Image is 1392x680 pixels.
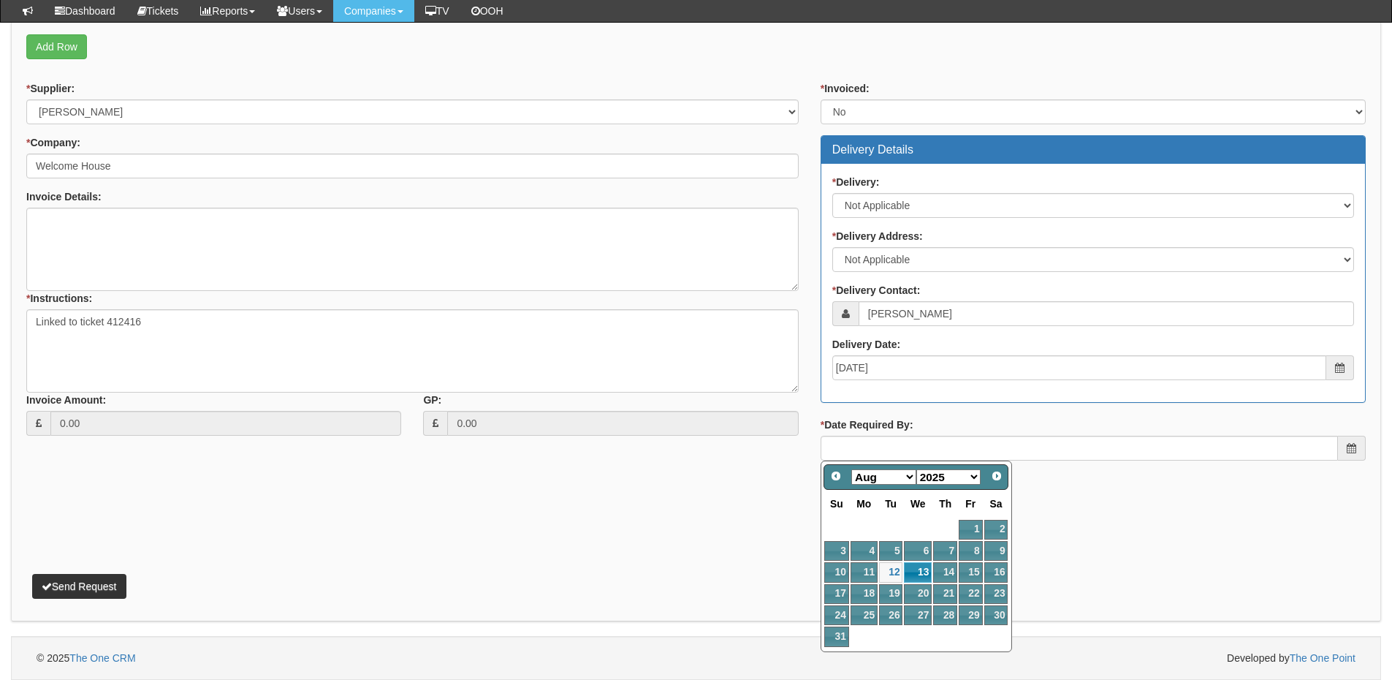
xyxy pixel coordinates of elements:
a: Prev [826,466,846,487]
a: 5 [879,541,902,561]
a: 23 [984,584,1008,604]
label: Date Required By: [821,418,913,432]
a: The One CRM [69,652,135,664]
a: 18 [851,584,878,604]
a: 19 [879,584,902,604]
a: 4 [851,541,878,561]
span: © 2025 [37,652,136,664]
label: GP: [423,393,441,407]
a: 11 [851,562,878,582]
span: Wednesday [910,498,926,510]
span: Developed by [1227,651,1355,665]
a: 15 [959,562,982,582]
a: 21 [933,584,957,604]
span: Next [991,470,1003,482]
a: 14 [933,562,957,582]
a: 20 [904,584,932,604]
a: 10 [824,562,849,582]
label: Instructions: [26,291,92,306]
span: Sunday [830,498,843,510]
label: Invoice Details: [26,189,102,204]
a: 28 [933,605,957,625]
a: The One Point [1290,652,1355,664]
label: Delivery Contact: [832,283,921,298]
a: Add Row [26,34,87,59]
a: 1 [959,520,982,540]
a: 24 [824,605,849,625]
a: Next [986,466,1007,487]
span: Saturday [990,498,1003,510]
a: 9 [984,541,1008,561]
button: Send Request [32,574,126,599]
a: 26 [879,605,902,625]
a: 29 [959,605,982,625]
span: Tuesday [885,498,897,510]
a: 6 [904,541,932,561]
span: Thursday [939,498,951,510]
a: 13 [904,562,932,582]
a: 31 [824,627,849,646]
label: Invoice Amount: [26,393,106,407]
span: Friday [965,498,975,510]
a: 8 [959,541,982,561]
a: 16 [984,562,1008,582]
label: Delivery Date: [832,337,900,352]
span: Prev [830,470,842,482]
span: Monday [856,498,871,510]
label: Company: [26,135,80,150]
a: 27 [904,605,932,625]
a: 2 [984,520,1008,540]
label: Delivery: [832,175,880,189]
a: 7 [933,541,957,561]
a: 3 [824,541,849,561]
a: 22 [959,584,982,604]
label: Supplier: [26,81,75,96]
a: 25 [851,605,878,625]
a: 17 [824,584,849,604]
label: Delivery Address: [832,229,923,243]
a: 30 [984,605,1008,625]
h3: Delivery Details [832,143,1354,156]
label: Invoiced: [821,81,870,96]
a: 12 [879,562,902,582]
